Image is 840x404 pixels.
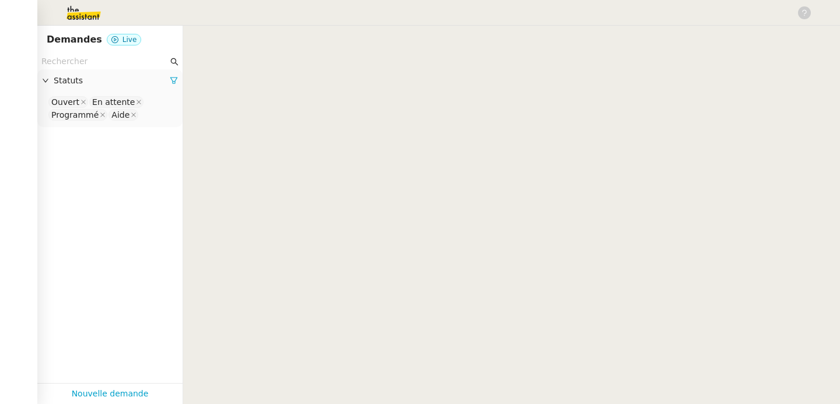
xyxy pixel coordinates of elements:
div: Ouvert [51,97,79,107]
nz-select-item: En attente [89,96,143,108]
nz-select-item: Programmé [48,109,107,121]
div: Statuts [37,69,183,92]
div: Programmé [51,110,99,120]
nz-select-item: Ouvert [48,96,88,108]
input: Rechercher [41,55,168,68]
div: Aide [111,110,129,120]
div: En attente [92,97,135,107]
a: Nouvelle demande [72,387,149,401]
span: Live [123,36,137,44]
nz-page-header-title: Demandes [47,31,102,48]
nz-select-item: Aide [108,109,138,121]
span: Statuts [54,74,170,87]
